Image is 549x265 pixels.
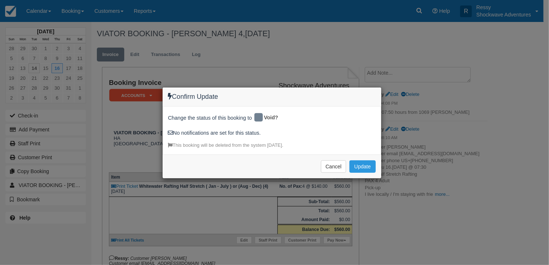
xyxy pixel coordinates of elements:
[349,160,375,173] button: Update
[253,112,283,124] div: Void?
[321,160,347,173] button: Cancel
[168,114,252,124] span: Change the status of this booking to
[168,93,376,101] h4: Confirm Update
[168,142,376,149] div: This booking will be deleted from the system [DATE].
[168,129,376,137] div: No notifications are set for this status.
